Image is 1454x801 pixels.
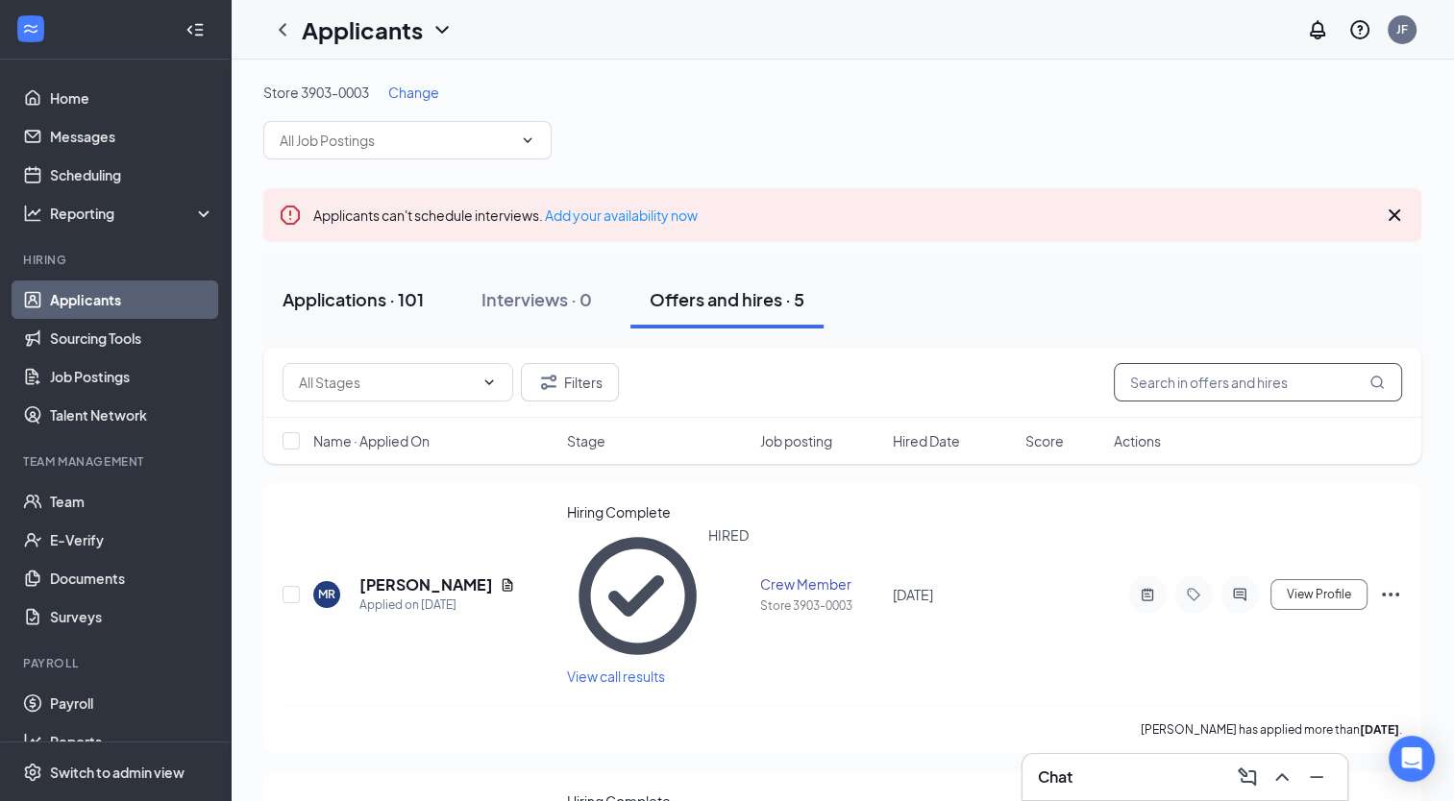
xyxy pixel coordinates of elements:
[1232,762,1263,792] button: ComposeMessage
[23,204,42,223] svg: Analysis
[1025,431,1064,450] span: Score
[1038,766,1072,788] h3: Chat
[279,204,302,227] svg: Error
[50,319,214,357] a: Sourcing Tools
[567,525,708,667] svg: CheckmarkCircle
[1270,765,1294,789] svg: ChevronUp
[481,287,592,311] div: Interviews · 0
[1182,587,1205,602] svg: Tag
[50,79,214,117] a: Home
[1383,204,1406,227] svg: Cross
[1114,363,1402,401] input: Search in offers and hires
[537,371,560,394] svg: Filter
[50,117,214,156] a: Messages
[567,502,749,522] div: Hiring Complete
[50,396,214,434] a: Talent Network
[23,763,42,782] svg: Settings
[318,586,335,602] div: MR
[893,431,960,450] span: Hired Date
[481,375,497,390] svg: ChevronDown
[23,252,210,268] div: Hiring
[650,287,804,311] div: Offers and hires · 5
[760,574,881,594] div: Crew Member
[280,130,512,151] input: All Job Postings
[1348,18,1371,41] svg: QuestionInfo
[23,453,210,470] div: Team Management
[1360,722,1399,737] b: [DATE]
[185,20,205,39] svg: Collapse
[1305,765,1328,789] svg: Minimize
[50,597,214,636] a: Surveys
[1114,431,1161,450] span: Actions
[567,431,605,450] span: Stage
[893,586,933,603] span: [DATE]
[1301,762,1332,792] button: Minimize
[388,84,439,101] span: Change
[1369,375,1385,390] svg: MagnifyingGlass
[299,372,474,393] input: All Stages
[50,763,185,782] div: Switch to admin view
[313,206,698,224] span: Applicants can't schedule interviews.
[521,363,619,401] button: Filter Filters
[359,595,515,615] div: Applied on [DATE]
[21,19,40,38] svg: WorkstreamLogo
[271,18,294,41] svg: ChevronLeft
[1379,583,1402,606] svg: Ellipses
[500,577,515,593] svg: Document
[1228,587,1251,602] svg: ActiveChat
[50,559,214,597] a: Documents
[1270,579,1368,610] button: View Profile
[283,287,424,311] div: Applications · 101
[50,357,214,396] a: Job Postings
[50,722,214,761] a: Reports
[545,206,698,224] a: Add your availability now
[520,133,535,148] svg: ChevronDown
[50,684,214,722] a: Payroll
[263,84,369,101] span: Store 3903-0003
[50,521,214,559] a: E-Verify
[1267,762,1297,792] button: ChevronUp
[50,280,214,319] a: Applicants
[302,13,423,46] h1: Applicants
[760,597,881,614] div: Store 3903-0003
[1236,765,1259,789] svg: ComposeMessage
[1306,18,1329,41] svg: Notifications
[567,667,665,685] span: View call results
[1136,587,1159,602] svg: ActiveNote
[50,156,214,194] a: Scheduling
[50,482,214,521] a: Team
[1396,21,1408,37] div: JF
[760,431,832,450] span: Job posting
[1141,721,1402,738] p: [PERSON_NAME] has applied more than .
[359,574,492,595] h5: [PERSON_NAME]
[431,18,454,41] svg: ChevronDown
[313,431,430,450] span: Name · Applied On
[1287,588,1351,601] span: View Profile
[50,204,215,223] div: Reporting
[708,525,749,667] div: HIRED
[23,655,210,671] div: Payroll
[1389,736,1435,782] div: Open Intercom Messenger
